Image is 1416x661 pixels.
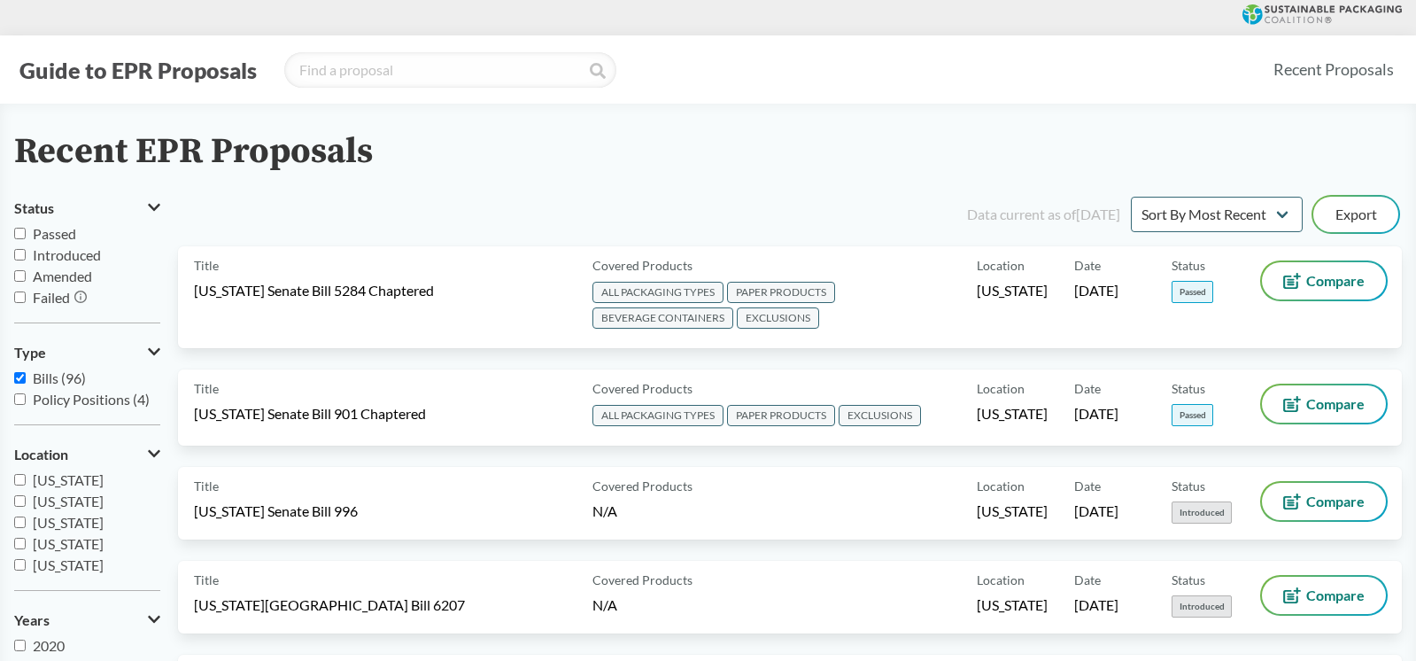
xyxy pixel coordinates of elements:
span: Amended [33,268,92,284]
span: Status [1172,571,1205,589]
span: BEVERAGE CONTAINERS [592,307,733,329]
input: Bills (96) [14,372,26,384]
span: [US_STATE] [33,493,104,509]
span: EXCLUSIONS [839,405,921,426]
span: Title [194,571,219,589]
span: [US_STATE] Senate Bill 996 [194,502,358,521]
input: [US_STATE] [14,517,26,528]
span: Compare [1306,274,1365,288]
span: PAPER PRODUCTS [727,282,835,303]
span: Bills (96) [33,369,86,386]
span: Type [14,345,46,361]
button: Location [14,439,160,470]
span: Policy Positions (4) [33,391,150,408]
span: Location [977,477,1025,495]
input: Introduced [14,249,26,261]
button: Type [14,338,160,368]
span: Status [1172,256,1205,275]
span: Covered Products [592,379,693,398]
input: 2020 [14,640,26,651]
span: Passed [33,225,76,242]
span: [US_STATE] Senate Bill 5284 Chaptered [194,281,434,300]
span: Location [14,447,68,463]
span: [DATE] [1074,404,1118,424]
span: [US_STATE][GEOGRAPHIC_DATA] Bill 6207 [194,595,465,615]
span: N/A [592,596,617,613]
span: Title [194,477,219,495]
span: Date [1074,571,1101,589]
span: Status [14,200,54,216]
span: Status [1172,379,1205,398]
span: [DATE] [1074,595,1118,615]
span: [US_STATE] [977,595,1048,615]
span: Status [1172,477,1205,495]
span: EXCLUSIONS [737,307,819,329]
span: [DATE] [1074,502,1118,521]
span: N/A [592,502,617,519]
h2: Recent EPR Proposals [14,132,373,172]
button: Export [1313,197,1398,232]
span: [US_STATE] Senate Bill 901 Chaptered [194,404,426,424]
span: ALL PACKAGING TYPES [592,405,723,426]
span: Introduced [1172,502,1232,524]
span: 2020 [33,637,65,654]
span: [US_STATE] [977,404,1048,424]
input: Find a proposal [284,52,616,88]
a: Recent Proposals [1265,50,1402,89]
span: Compare [1306,588,1365,603]
input: Amended [14,270,26,282]
span: [US_STATE] [33,514,104,531]
span: Location [977,256,1025,275]
span: [US_STATE] [33,556,104,573]
span: [DATE] [1074,281,1118,300]
span: [US_STATE] [33,535,104,552]
span: Date [1074,477,1101,495]
span: Location [977,571,1025,589]
span: Compare [1306,494,1365,509]
span: PAPER PRODUCTS [727,405,835,426]
span: Covered Products [592,256,693,275]
button: Years [14,605,160,635]
span: Failed [33,289,70,306]
button: Guide to EPR Proposals [14,56,262,84]
span: Introduced [33,246,101,263]
span: Introduced [1172,595,1232,618]
span: [US_STATE] [977,281,1048,300]
div: Data current as of [DATE] [967,204,1120,225]
span: Passed [1172,281,1213,303]
span: [US_STATE] [33,471,104,488]
input: [US_STATE] [14,495,26,507]
button: Compare [1262,483,1386,520]
button: Status [14,193,160,223]
input: [US_STATE] [14,559,26,571]
button: Compare [1262,262,1386,299]
input: Passed [14,228,26,239]
span: Date [1074,379,1101,398]
span: Location [977,379,1025,398]
span: ALL PACKAGING TYPES [592,282,723,303]
input: Policy Positions (4) [14,393,26,405]
button: Compare [1262,577,1386,614]
span: [US_STATE] [977,502,1048,521]
input: Failed [14,292,26,303]
input: [US_STATE] [14,538,26,549]
span: Title [194,379,219,398]
span: Compare [1306,397,1365,411]
span: Years [14,612,50,628]
span: Passed [1172,404,1213,426]
button: Compare [1262,385,1386,423]
span: Date [1074,256,1101,275]
span: Covered Products [592,571,693,589]
span: Covered Products [592,477,693,495]
input: [US_STATE] [14,474,26,486]
span: Title [194,256,219,275]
